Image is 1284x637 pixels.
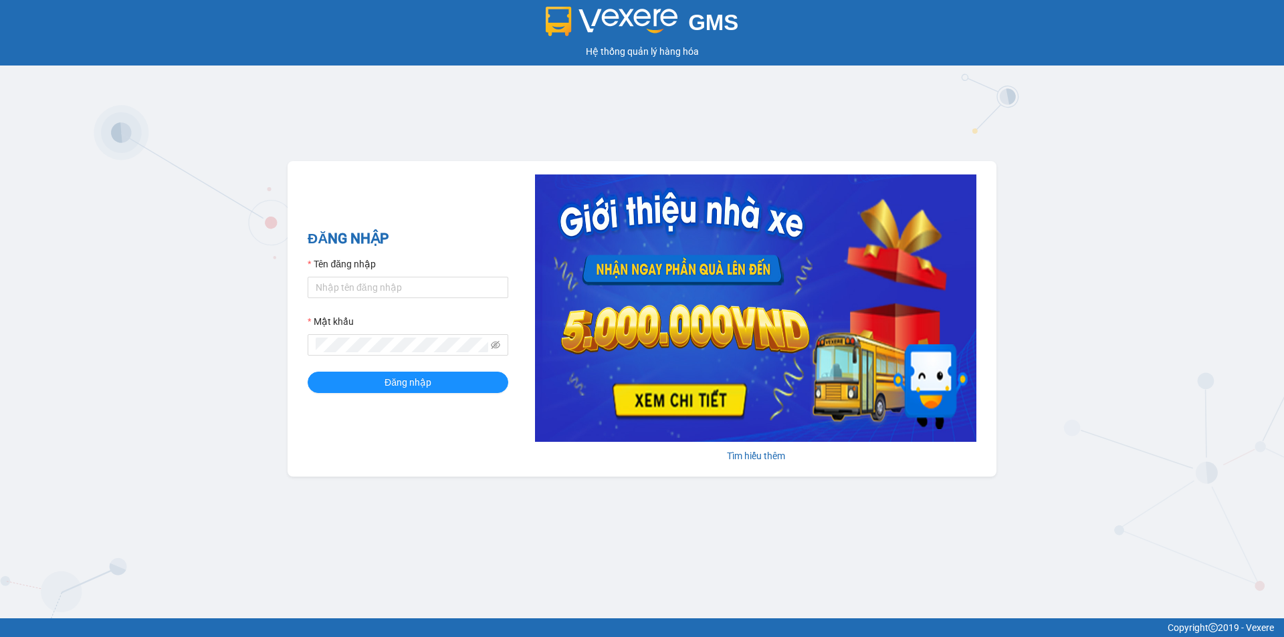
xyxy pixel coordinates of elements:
input: Mật khẩu [316,338,488,352]
div: Hệ thống quản lý hàng hóa [3,44,1281,59]
span: GMS [688,10,738,35]
span: eye-invisible [491,340,500,350]
label: Mật khẩu [308,314,354,329]
img: logo 2 [546,7,678,36]
span: Đăng nhập [385,375,431,390]
span: copyright [1208,623,1218,632]
button: Đăng nhập [308,372,508,393]
div: Copyright 2019 - Vexere [10,620,1274,635]
h2: ĐĂNG NHẬP [308,228,508,250]
input: Tên đăng nhập [308,277,508,298]
a: GMS [546,20,739,31]
img: banner-0 [535,174,976,442]
label: Tên đăng nhập [308,257,376,271]
div: Tìm hiểu thêm [535,449,976,463]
